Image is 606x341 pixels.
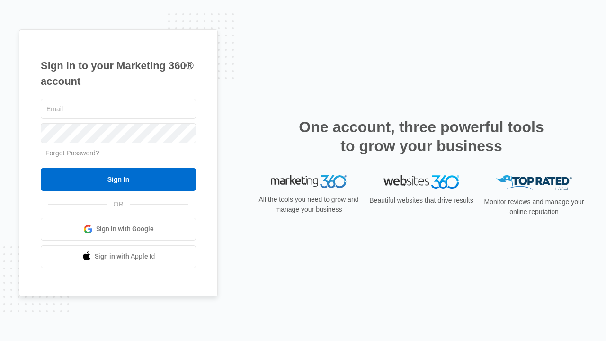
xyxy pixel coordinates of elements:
[96,224,154,234] span: Sign in with Google
[481,197,587,217] p: Monitor reviews and manage your online reputation
[256,195,362,215] p: All the tools you need to grow and manage your business
[496,175,572,191] img: Top Rated Local
[95,251,155,261] span: Sign in with Apple Id
[41,99,196,119] input: Email
[41,245,196,268] a: Sign in with Apple Id
[45,149,99,157] a: Forgot Password?
[107,199,130,209] span: OR
[383,175,459,189] img: Websites 360
[41,58,196,89] h1: Sign in to your Marketing 360® account
[296,117,547,155] h2: One account, three powerful tools to grow your business
[271,175,347,188] img: Marketing 360
[368,196,474,206] p: Beautiful websites that drive results
[41,168,196,191] input: Sign In
[41,218,196,241] a: Sign in with Google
